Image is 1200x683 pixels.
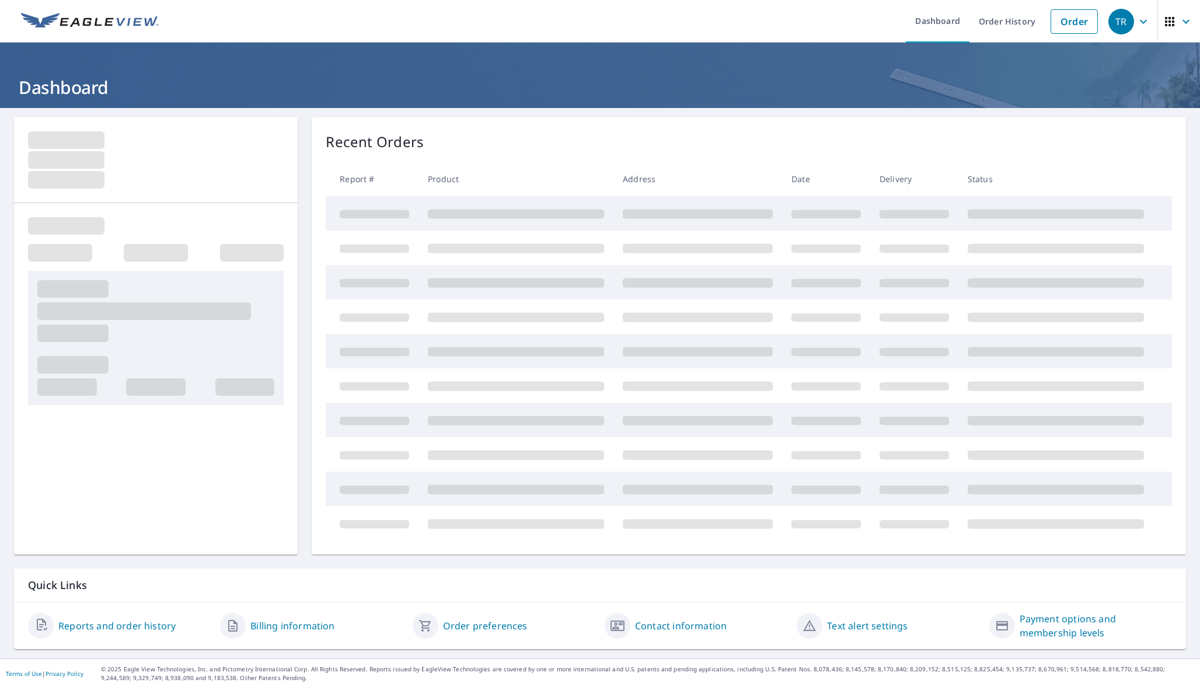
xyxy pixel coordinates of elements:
a: Terms of Use [6,670,42,678]
a: Contact information [635,619,727,633]
p: © 2025 Eagle View Technologies, Inc. and Pictometry International Corp. All Rights Reserved. Repo... [101,665,1194,682]
h1: Dashboard [14,75,1186,99]
p: | [6,670,83,677]
a: Text alert settings [827,619,908,633]
th: Address [613,162,782,196]
p: Recent Orders [326,131,424,152]
a: Order [1051,9,1098,34]
img: EV Logo [21,13,159,30]
th: Report # [326,162,418,196]
a: Reports and order history [58,619,176,633]
div: TR [1108,9,1134,34]
th: Status [958,162,1153,196]
a: Privacy Policy [46,670,83,678]
th: Date [782,162,870,196]
p: Quick Links [28,578,1172,593]
th: Product [418,162,613,196]
a: Billing information [250,619,334,633]
a: Payment options and membership levels [1020,612,1172,640]
a: Order preferences [443,619,528,633]
th: Delivery [870,162,958,196]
